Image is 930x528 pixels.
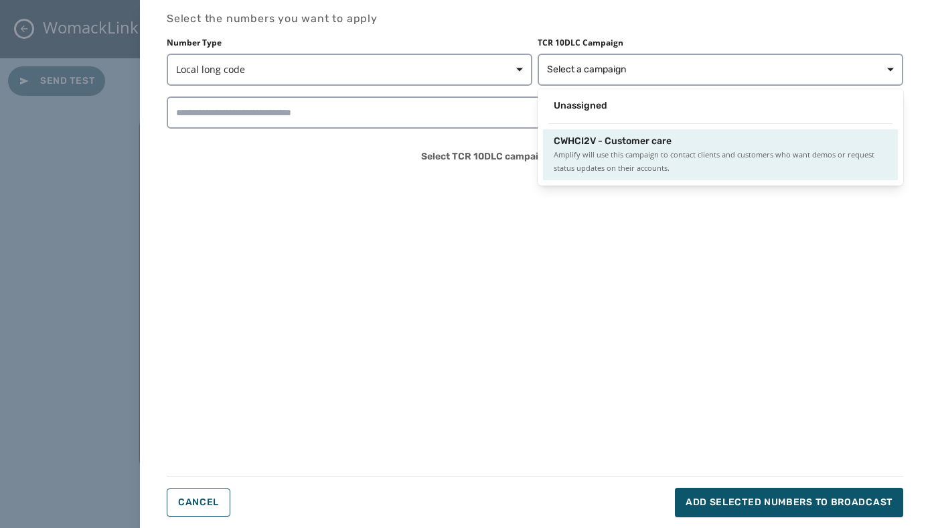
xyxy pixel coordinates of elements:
[538,88,903,186] div: Select a campaign
[554,148,887,175] span: Amplify will use this campaign to contact clients and customers who want demos or request status ...
[554,99,607,113] span: Unassigned
[538,54,903,86] button: Select a campaign
[547,63,626,76] span: Select a campaign
[554,135,672,148] span: CWHCI2V - Customer care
